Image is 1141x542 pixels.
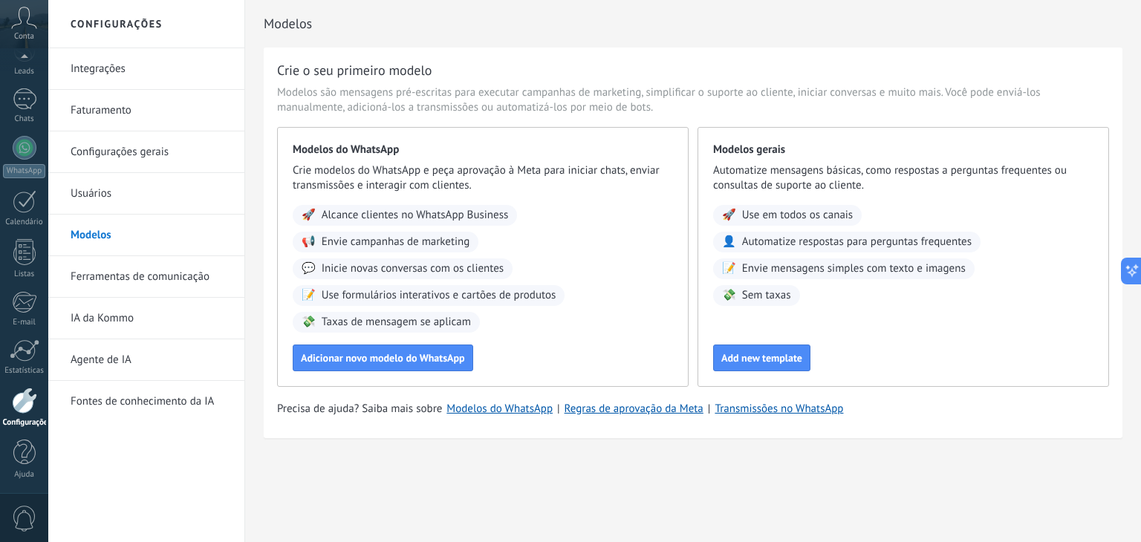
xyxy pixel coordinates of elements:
[277,85,1109,115] span: Modelos são mensagens pré-escritas para executar campanhas de marketing, simplificar o suporte ao...
[48,381,244,422] li: Fontes de conhecimento da IA
[71,256,230,298] a: Ferramentas de comunicação
[48,90,244,131] li: Faturamento
[302,235,316,249] span: 📢
[322,261,504,276] span: Inicie novas conversas com os clientes
[565,402,703,416] a: Regras de aprovação da Meta
[293,345,473,371] button: Adicionar novo modelo do WhatsApp
[48,215,244,256] li: Modelos
[722,261,736,276] span: 📝
[722,288,736,303] span: 💸
[71,90,230,131] a: Faturamento
[48,256,244,298] li: Ferramentas de comunicação
[293,143,673,157] span: Modelos do WhatsApp
[713,143,1093,157] span: Modelos gerais
[322,235,470,249] span: Envie campanhas de marketing
[713,345,810,371] button: Add new template
[71,48,230,90] a: Integrações
[742,208,853,223] span: Use em todos os canais
[3,418,46,428] div: Configurações
[302,315,316,330] span: 💸
[446,402,553,416] a: Modelos do WhatsApp
[264,9,1122,39] h2: Modelos
[48,298,244,339] li: IA da Kommo
[48,339,244,381] li: Agente de IA
[302,288,316,303] span: 📝
[302,208,316,223] span: 🚀
[48,48,244,90] li: Integrações
[302,261,316,276] span: 💬
[48,173,244,215] li: Usuários
[71,131,230,173] a: Configurações gerais
[71,215,230,256] a: Modelos
[48,131,244,173] li: Configurações gerais
[3,270,46,279] div: Listas
[277,61,432,79] h3: Crie o seu primeiro modelo
[3,67,46,76] div: Leads
[322,288,556,303] span: Use formulários interativos e cartões de produtos
[3,114,46,124] div: Chats
[322,315,471,330] span: Taxas de mensagem se aplicam
[722,235,736,249] span: 👤
[715,402,843,416] a: Transmissões no WhatsApp
[742,288,791,303] span: Sem taxas
[14,32,34,42] span: Conta
[3,366,46,376] div: Estatísticas
[71,339,230,381] a: Agente de IA
[713,163,1093,193] span: Automatize mensagens básicas, como respostas a perguntas frequentes ou consultas de suporte ao cl...
[742,235,972,249] span: Automatize respostas para perguntas frequentes
[71,298,230,339] a: IA da Kommo
[277,402,442,417] span: Precisa de ajuda? Saiba mais sobre
[3,164,45,178] div: WhatsApp
[71,381,230,422] a: Fontes de conhecimento da IA
[742,261,966,276] span: Envie mensagens simples com texto e imagens
[293,163,673,193] span: Crie modelos do WhatsApp e peça aprovação à Meta para iniciar chats, enviar transmissões e intera...
[3,318,46,327] div: E-mail
[721,353,802,363] span: Add new template
[722,208,736,223] span: 🚀
[71,173,230,215] a: Usuários
[3,470,46,480] div: Ajuda
[277,402,1109,417] div: | |
[322,208,509,223] span: Alcance clientes no WhatsApp Business
[301,353,465,363] span: Adicionar novo modelo do WhatsApp
[3,218,46,227] div: Calendário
